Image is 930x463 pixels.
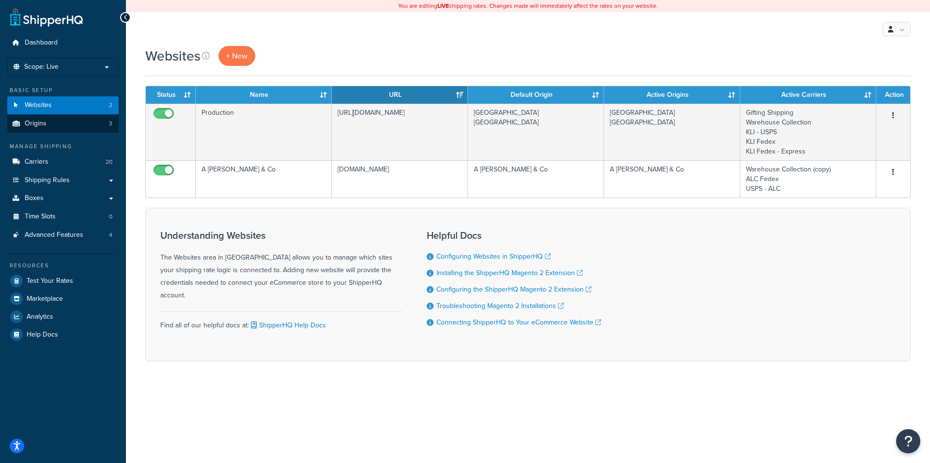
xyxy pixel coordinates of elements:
[436,251,551,262] a: Configuring Websites in ShipperHQ
[7,290,119,308] a: Marketplace
[160,230,403,241] h3: Understanding Websites
[196,160,332,198] td: A [PERSON_NAME] & Co
[7,189,119,207] a: Boxes
[109,120,112,128] span: 3
[27,313,53,321] span: Analytics
[7,34,119,52] a: Dashboard
[7,153,119,171] li: Carriers
[160,311,403,332] div: Find all of our helpful docs at:
[740,86,876,104] th: Active Carriers: activate to sort column ascending
[427,230,601,241] h3: Helpful Docs
[10,7,83,27] a: ShipperHQ Home
[109,213,112,221] span: 0
[146,86,196,104] th: Status: activate to sort column ascending
[436,268,583,278] a: Installing the ShipperHQ Magento 2 Extension
[7,171,119,189] a: Shipping Rules
[468,104,604,160] td: [GEOGRAPHIC_DATA] [GEOGRAPHIC_DATA]
[468,86,604,104] th: Default Origin: activate to sort column ascending
[109,231,112,239] span: 4
[7,96,119,114] a: Websites 2
[332,86,468,104] th: URL: activate to sort column ascending
[7,115,119,133] li: Origins
[604,160,740,198] td: A [PERSON_NAME] & Co
[7,262,119,270] div: Resources
[25,176,70,185] span: Shipping Rules
[226,50,248,62] span: + New
[27,295,63,303] span: Marketplace
[160,230,403,302] div: The Websites area in [GEOGRAPHIC_DATA] allows you to manage which sites your shipping rate logic ...
[436,317,601,327] a: Connecting ShipperHQ to Your eCommerce Website
[740,104,876,160] td: Gifting Shipping Warehouse Collection KLI - USPS KLI Fedex KLI Fedex - Express
[196,86,332,104] th: Name: activate to sort column ascending
[604,86,740,104] th: Active Origins: activate to sort column ascending
[332,104,468,160] td: [URL][DOMAIN_NAME]
[7,308,119,325] a: Analytics
[7,86,119,94] div: Basic Setup
[876,86,910,104] th: Action
[896,429,920,453] button: Open Resource Center
[7,272,119,290] a: Test Your Rates
[106,158,112,166] span: 20
[218,46,255,66] a: + New
[7,326,119,343] a: Help Docs
[7,208,119,226] a: Time Slots 0
[249,320,326,330] a: ShipperHQ Help Docs
[7,226,119,244] a: Advanced Features 4
[27,331,58,339] span: Help Docs
[740,160,876,198] td: Warehouse Collection (copy) ALC Fedex USPS - ALC
[436,284,591,294] a: Configuring the ShipperHQ Magento 2 Extension
[25,158,48,166] span: Carriers
[25,194,44,202] span: Boxes
[24,63,59,71] span: Scope: Live
[604,104,740,160] td: [GEOGRAPHIC_DATA] [GEOGRAPHIC_DATA]
[7,115,119,133] a: Origins 3
[145,46,201,65] h1: Websites
[7,153,119,171] a: Carriers 20
[27,277,73,285] span: Test Your Rates
[7,208,119,226] li: Time Slots
[7,142,119,151] div: Manage Shipping
[332,160,468,198] td: [DOMAIN_NAME]
[468,160,604,198] td: A [PERSON_NAME] & Co
[7,96,119,114] li: Websites
[25,101,52,109] span: Websites
[7,226,119,244] li: Advanced Features
[109,101,112,109] span: 2
[437,1,449,10] b: LIVE
[25,213,56,221] span: Time Slots
[25,120,46,128] span: Origins
[25,39,58,47] span: Dashboard
[25,231,83,239] span: Advanced Features
[196,104,332,160] td: Production
[436,301,564,311] a: Troubleshooting Magento 2 Installations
